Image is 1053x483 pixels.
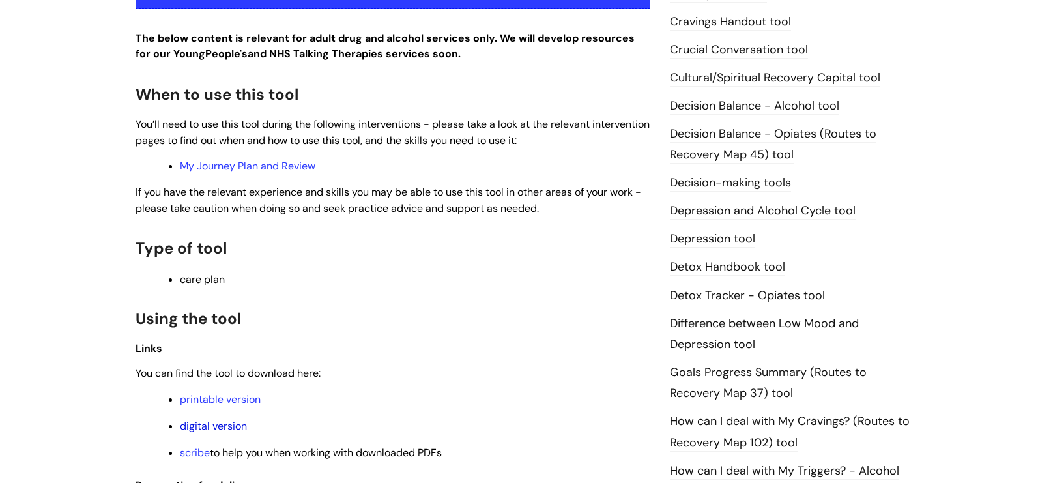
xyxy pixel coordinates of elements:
[180,446,442,460] span: to help you when working with downloaded PDFs
[670,98,839,115] a: Decision Balance - Alcohol tool
[670,259,785,276] a: Detox Handbook tool
[670,364,867,402] a: Goals Progress Summary (Routes to Recovery Map 37) tool
[670,14,791,31] a: Cravings Handout tool
[180,272,225,286] span: care plan
[205,47,248,61] strong: People's
[670,203,856,220] a: Depression and Alcohol Cycle tool
[136,366,321,380] span: You can find the tool to download here:
[136,308,241,329] span: Using the tool
[136,342,162,355] span: Links
[136,185,641,215] span: If you have the relevant experience and skills you may be able to use this tool in other areas of...
[670,413,910,451] a: How can I deal with My Cravings? (Routes to Recovery Map 102) tool
[180,419,247,433] a: digital version
[180,446,210,460] a: scribe
[670,42,808,59] a: Crucial Conversation tool
[670,126,876,164] a: Decision Balance - Opiates (Routes to Recovery Map 45) tool
[136,117,650,147] span: You’ll need to use this tool during the following interventions - please take a look at the relev...
[136,31,635,61] strong: The below content is relevant for adult drug and alcohol services only. We will develop resources...
[670,231,755,248] a: Depression tool
[670,315,859,353] a: Difference between Low Mood and Depression tool
[136,84,298,104] span: When to use this tool
[136,238,227,258] span: Type of tool
[670,70,880,87] a: Cultural/Spiritual Recovery Capital tool
[670,175,791,192] a: Decision-making tools
[180,392,261,406] a: printable version
[670,287,825,304] a: Detox Tracker - Opiates tool
[180,159,315,173] a: My Journey Plan and Review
